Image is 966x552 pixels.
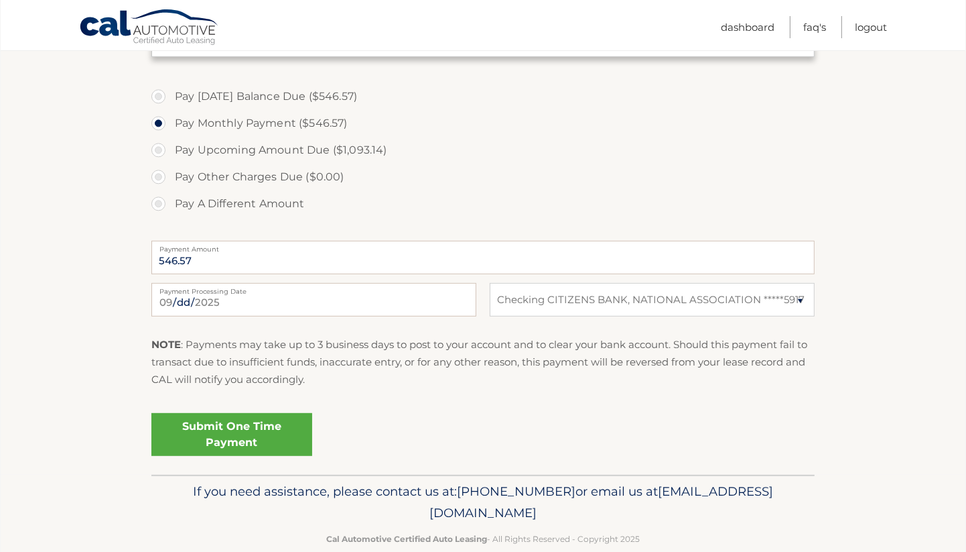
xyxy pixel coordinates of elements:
strong: Cal Automotive Certified Auto Leasing [326,534,487,544]
strong: NOTE [151,338,181,351]
p: - All Rights Reserved - Copyright 2025 [160,532,806,546]
a: Submit One Time Payment [151,413,312,456]
label: Pay Other Charges Due ($0.00) [151,164,815,190]
label: Payment Processing Date [151,283,476,294]
p: If you need assistance, please contact us at: or email us at [160,481,806,524]
label: Pay Upcoming Amount Due ($1,093.14) [151,137,815,164]
p: : Payments may take up to 3 business days to post to your account and to clear your bank account.... [151,336,815,389]
label: Pay A Different Amount [151,190,815,217]
label: Pay Monthly Payment ($546.57) [151,110,815,137]
label: Payment Amount [151,241,815,252]
a: Logout [855,16,887,38]
label: Pay [DATE] Balance Due ($546.57) [151,83,815,110]
a: FAQ's [803,16,826,38]
input: Payment Amount [151,241,815,274]
span: [PHONE_NUMBER] [457,484,575,499]
a: Cal Automotive [79,9,220,48]
a: Dashboard [721,16,774,38]
input: Payment Date [151,283,476,317]
span: [EMAIL_ADDRESS][DOMAIN_NAME] [429,484,773,520]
